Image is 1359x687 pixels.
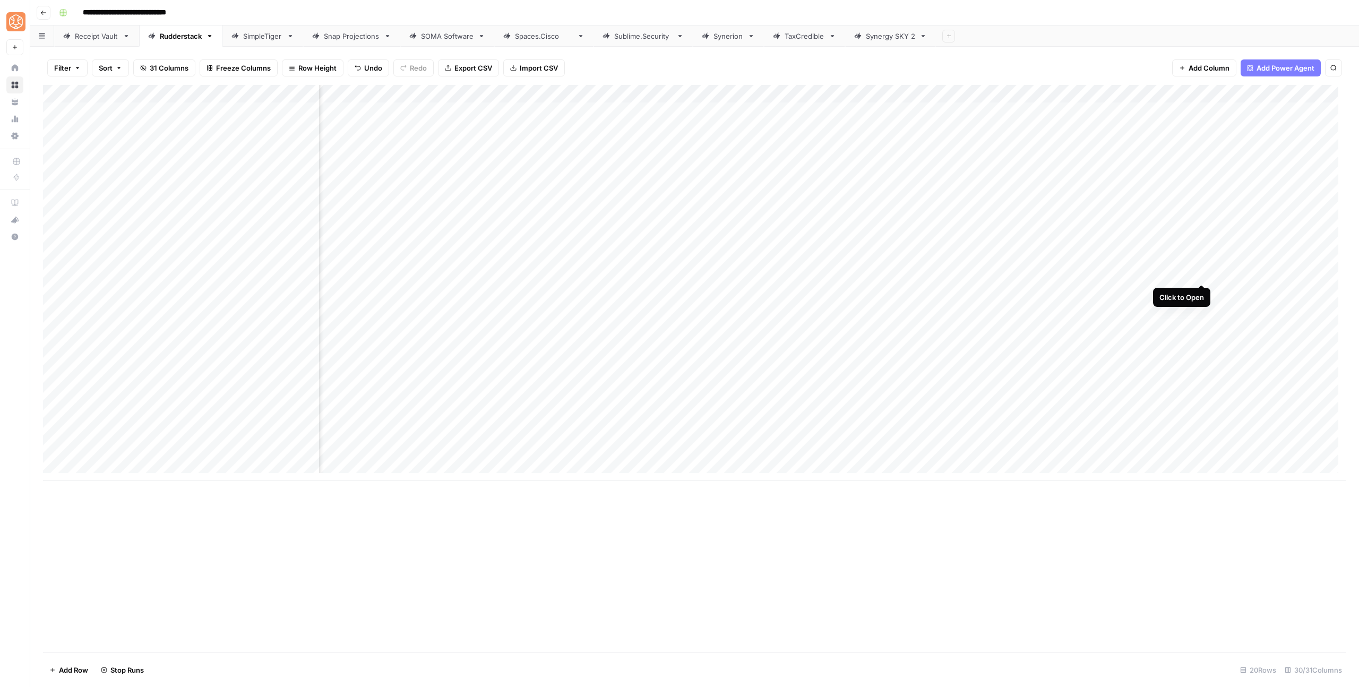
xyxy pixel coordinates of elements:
button: Undo [348,59,389,76]
div: Click to Open [1159,292,1204,303]
span: Add Row [59,665,88,675]
div: Snap Projections [324,31,380,41]
a: SOMA Software [400,25,494,47]
button: 31 Columns [133,59,195,76]
a: [DOMAIN_NAME] [494,25,594,47]
span: Import CSV [520,63,558,73]
span: Add Column [1189,63,1229,73]
a: Settings [6,127,23,144]
a: Synergy SKY 2 [845,25,936,47]
div: What's new? [7,212,23,228]
a: Usage [6,110,23,127]
div: SOMA Software [421,31,474,41]
button: Add Row [43,662,94,679]
button: Workspace: SimpleTiger [6,8,23,35]
button: What's new? [6,211,23,228]
span: 31 Columns [150,63,188,73]
a: Synerion [693,25,764,47]
span: Filter [54,63,71,73]
div: 30/31 Columns [1280,662,1346,679]
div: [DOMAIN_NAME] [515,31,573,41]
a: Your Data [6,93,23,110]
div: 20 Rows [1236,662,1280,679]
button: Export CSV [438,59,499,76]
a: AirOps Academy [6,194,23,211]
span: Row Height [298,63,337,73]
button: Redo [393,59,434,76]
button: Row Height [282,59,343,76]
button: Help + Support [6,228,23,245]
span: Add Power Agent [1257,63,1314,73]
span: Freeze Columns [216,63,271,73]
div: Receipt Vault [75,31,118,41]
button: Add Column [1172,59,1236,76]
span: Sort [99,63,113,73]
button: Freeze Columns [200,59,278,76]
a: Snap Projections [303,25,400,47]
a: Rudderstack [139,25,222,47]
button: Import CSV [503,59,565,76]
div: Synerion [713,31,743,41]
span: Export CSV [454,63,492,73]
a: SimpleTiger [222,25,303,47]
button: Filter [47,59,88,76]
div: SimpleTiger [243,31,282,41]
div: [DOMAIN_NAME] [614,31,672,41]
span: Stop Runs [110,665,144,675]
button: Add Power Agent [1241,59,1321,76]
button: Sort [92,59,129,76]
a: Receipt Vault [54,25,139,47]
img: SimpleTiger Logo [6,12,25,31]
a: [DOMAIN_NAME] [594,25,693,47]
a: TaxCredible [764,25,845,47]
span: Redo [410,63,427,73]
button: Stop Runs [94,662,150,679]
div: TaxCredible [785,31,824,41]
div: Rudderstack [160,31,202,41]
a: Home [6,59,23,76]
a: Browse [6,76,23,93]
div: Synergy SKY 2 [866,31,915,41]
span: Undo [364,63,382,73]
